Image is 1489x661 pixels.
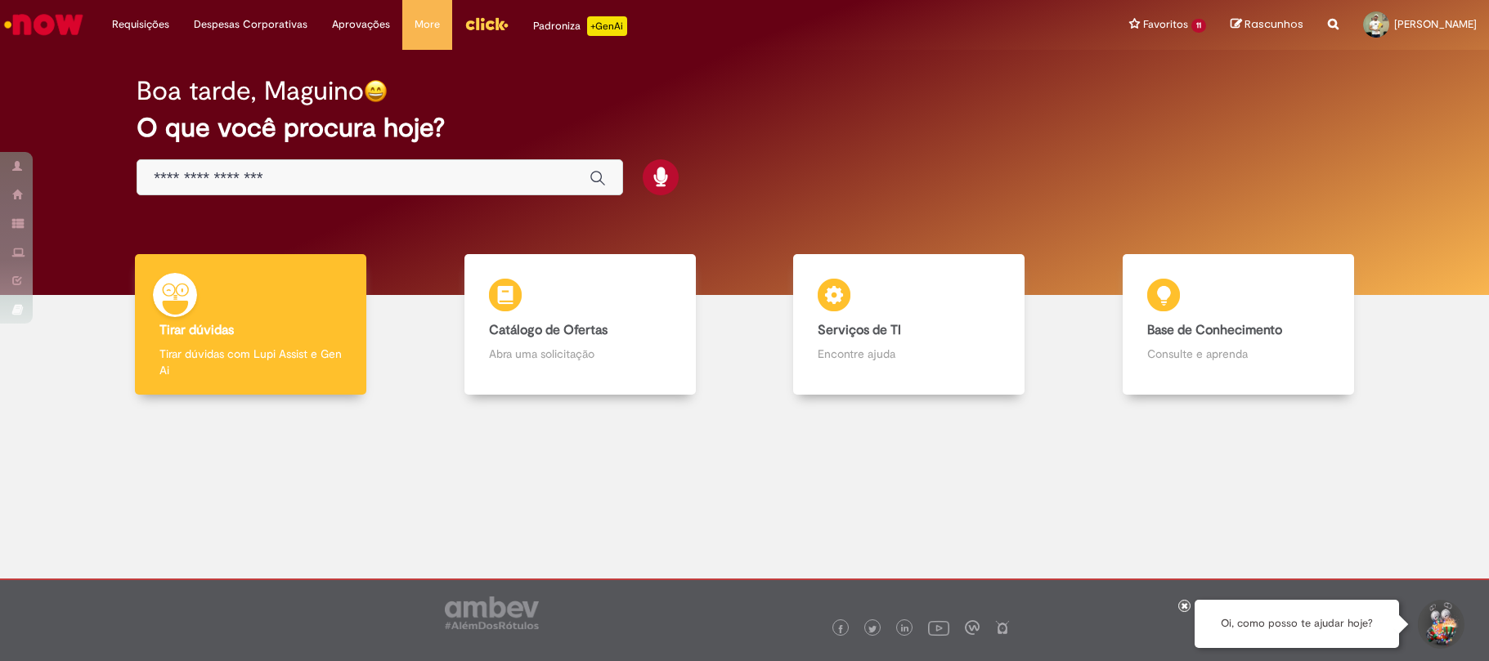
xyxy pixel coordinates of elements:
[137,77,364,105] h2: Boa tarde, Maguino
[489,322,608,338] b: Catálogo de Ofertas
[137,114,1352,142] h2: O que você procura hoje?
[415,16,440,33] span: More
[489,346,671,362] p: Abra uma solicitação
[901,624,909,634] img: logo_footer_linkedin.png
[928,617,949,638] img: logo_footer_youtube.png
[112,16,169,33] span: Requisições
[1195,600,1399,648] div: Oi, como posso te ajudar hoje?
[1191,19,1206,33] span: 11
[868,625,877,633] img: logo_footer_twitter.png
[2,8,86,41] img: ServiceNow
[995,620,1010,635] img: logo_footer_naosei.png
[86,254,415,395] a: Tirar dúvidas Tirar dúvidas com Lupi Assist e Gen Ai
[1415,600,1464,649] button: Iniciar Conversa de Suporte
[1147,346,1330,362] p: Consulte e aprenda
[194,16,307,33] span: Despesas Corporativas
[1231,17,1303,33] a: Rascunhos
[332,16,390,33] span: Aprovações
[464,11,509,36] img: click_logo_yellow_360x200.png
[818,322,901,338] b: Serviços de TI
[1147,322,1282,338] b: Base de Conhecimento
[1394,17,1477,31] span: [PERSON_NAME]
[1143,16,1188,33] span: Favoritos
[415,254,745,395] a: Catálogo de Ofertas Abra uma solicitação
[533,16,627,36] div: Padroniza
[836,625,845,633] img: logo_footer_facebook.png
[1245,16,1303,32] span: Rascunhos
[818,346,1000,362] p: Encontre ajuda
[1074,254,1403,395] a: Base de Conhecimento Consulte e aprenda
[445,596,539,629] img: logo_footer_ambev_rotulo_gray.png
[364,79,388,103] img: happy-face.png
[745,254,1074,395] a: Serviços de TI Encontre ajuda
[159,346,342,378] p: Tirar dúvidas com Lupi Assist e Gen Ai
[159,322,234,338] b: Tirar dúvidas
[587,16,627,36] p: +GenAi
[965,620,980,635] img: logo_footer_workplace.png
